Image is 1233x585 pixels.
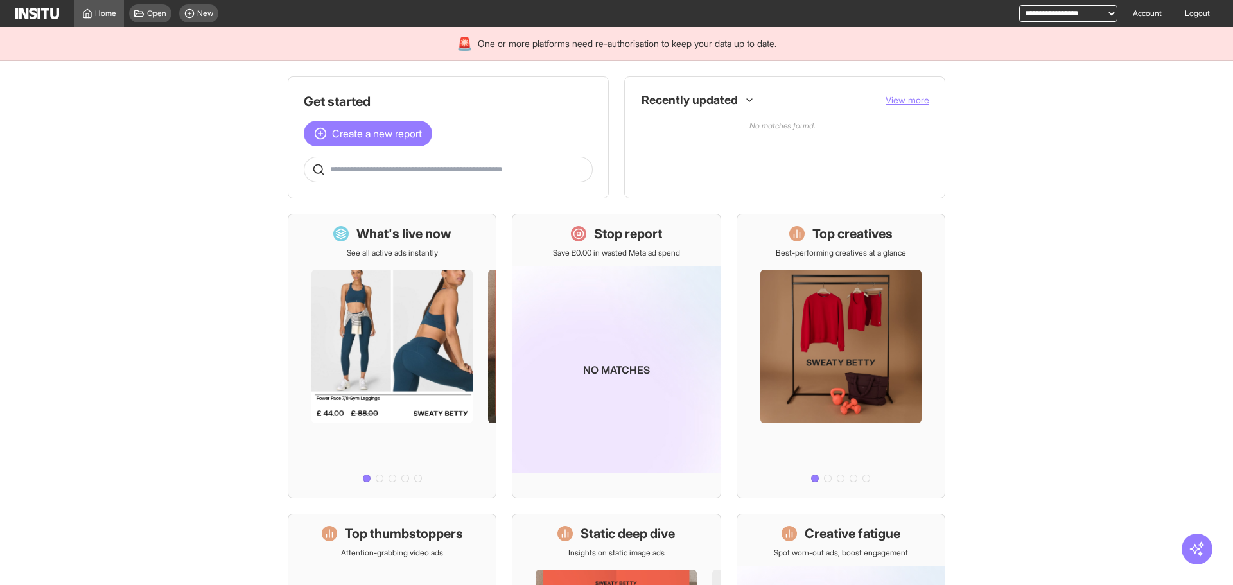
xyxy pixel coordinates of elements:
[304,92,593,110] h1: Get started
[15,8,59,19] img: Logo
[568,548,665,558] p: Insights on static image ads
[95,8,116,19] span: Home
[341,548,443,558] p: Attention-grabbing video ads
[197,8,213,19] span: New
[457,35,473,53] div: 🚨
[737,214,945,498] a: Top creativesBest-performing creatives at a glance
[356,225,451,243] h1: What's live now
[147,8,166,19] span: Open
[288,214,496,498] a: What's live nowSee all active ads instantly
[304,121,432,146] button: Create a new report
[553,248,680,258] p: Save £0.00 in wasted Meta ad spend
[345,525,463,543] h1: Top thumbstoppers
[812,225,893,243] h1: Top creatives
[332,126,422,141] span: Create a new report
[640,113,924,162] p: No matches found.
[583,362,650,378] p: No matches
[776,248,906,258] p: Best-performing creatives at a glance
[581,525,675,543] h1: Static deep dive
[512,214,721,498] a: Stop reportSave £0.00 in wasted Meta ad spendNo matches
[886,94,929,105] span: View more
[478,37,776,50] span: One or more platforms need re-authorisation to keep your data up to date.
[886,94,929,107] button: View more
[347,248,438,258] p: See all active ads instantly
[594,225,662,243] h1: Stop report
[512,266,720,473] img: coming-soon-gradient_kfitwp.png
